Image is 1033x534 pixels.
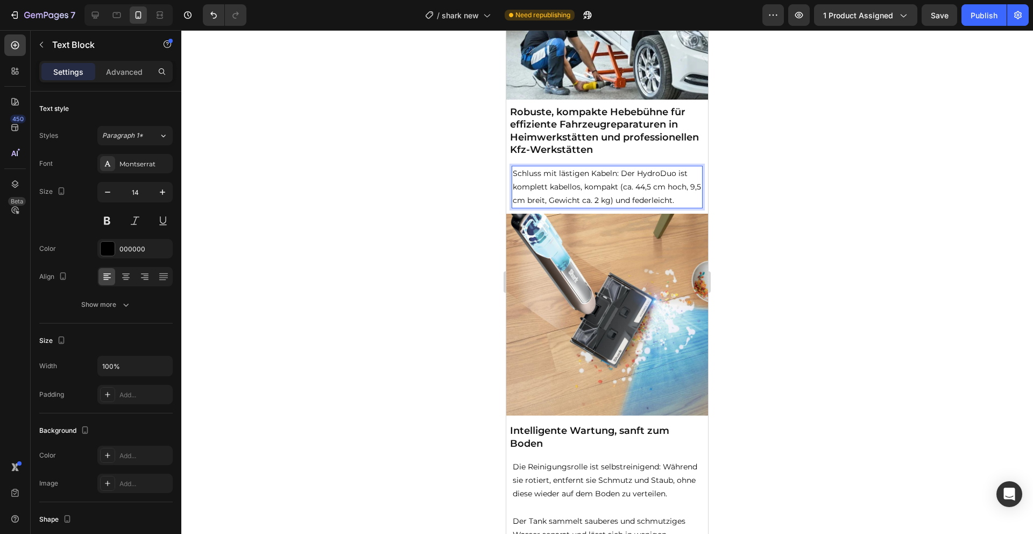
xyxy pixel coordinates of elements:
[4,4,80,26] button: 7
[119,390,170,400] div: Add...
[119,244,170,254] div: 000000
[442,10,479,21] span: shark new
[814,4,917,26] button: 1 product assigned
[961,4,1007,26] button: Publish
[52,38,144,51] p: Text Block
[922,4,957,26] button: Save
[39,159,53,168] div: Font
[515,10,570,20] span: Need republishing
[53,66,83,78] p: Settings
[119,159,170,169] div: Montserrat
[39,451,56,460] div: Color
[506,30,708,534] iframe: Design area
[823,10,893,21] span: 1 product assigned
[97,126,173,145] button: Paragraph 1*
[39,361,57,371] div: Width
[203,4,246,26] div: Undo/Redo
[931,11,949,20] span: Save
[98,356,172,376] input: Auto
[39,390,64,399] div: Padding
[39,244,56,254] div: Color
[39,295,173,314] button: Show more
[39,270,69,284] div: Align
[39,424,91,438] div: Background
[119,451,170,461] div: Add...
[8,197,26,206] div: Beta
[996,481,1022,507] div: Open Intercom Messenger
[971,10,997,21] div: Publish
[39,104,69,114] div: Text style
[39,512,74,527] div: Shape
[39,479,58,488] div: Image
[39,131,58,140] div: Styles
[437,10,440,21] span: /
[39,334,68,348] div: Size
[119,479,170,489] div: Add...
[39,185,68,199] div: Size
[81,299,131,310] div: Show more
[102,131,143,140] span: Paragraph 1*
[70,9,75,22] p: 7
[106,66,143,78] p: Advanced
[10,115,26,123] div: 450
